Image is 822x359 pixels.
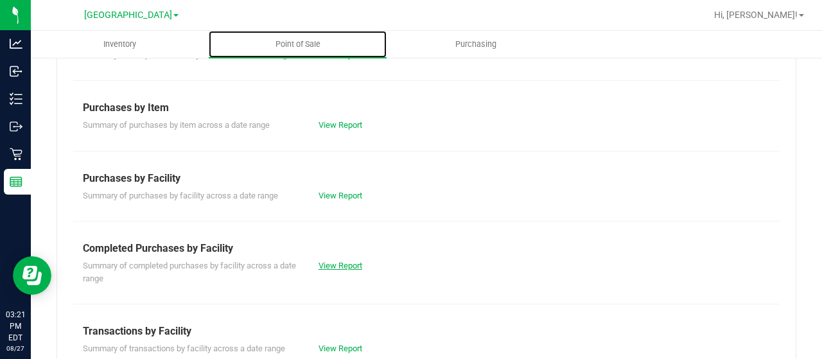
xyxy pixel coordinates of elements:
[83,324,770,339] div: Transactions by Facility
[10,65,22,78] inline-svg: Inbound
[83,50,292,60] span: Summary of completed sales by item across a date range
[83,261,296,283] span: Summary of completed purchases by facility across a date range
[83,100,770,116] div: Purchases by Item
[6,309,25,344] p: 03:21 PM EDT
[83,191,278,200] span: Summary of purchases by facility across a date range
[31,31,209,58] a: Inventory
[319,344,362,353] a: View Report
[319,261,362,270] a: View Report
[438,39,514,50] span: Purchasing
[10,175,22,188] inline-svg: Reports
[258,39,338,50] span: Point of Sale
[319,50,362,60] a: View Report
[10,37,22,50] inline-svg: Analytics
[209,31,387,58] a: Point of Sale
[10,120,22,133] inline-svg: Outbound
[10,148,22,161] inline-svg: Retail
[714,10,798,20] span: Hi, [PERSON_NAME]!
[86,39,153,50] span: Inventory
[10,92,22,105] inline-svg: Inventory
[83,344,285,353] span: Summary of transactions by facility across a date range
[83,241,770,256] div: Completed Purchases by Facility
[83,171,770,186] div: Purchases by Facility
[387,31,564,58] a: Purchasing
[319,191,362,200] a: View Report
[83,120,270,130] span: Summary of purchases by item across a date range
[6,344,25,353] p: 08/27
[319,120,362,130] a: View Report
[84,10,172,21] span: [GEOGRAPHIC_DATA]
[13,256,51,295] iframe: Resource center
